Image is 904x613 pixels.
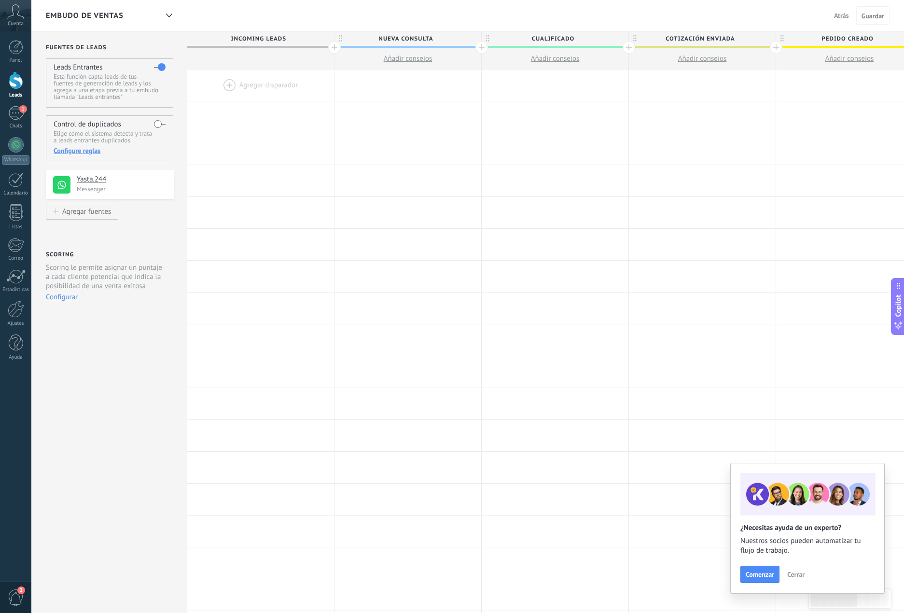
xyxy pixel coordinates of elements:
[2,57,30,64] div: Panel
[384,54,432,63] span: Añadir consejos
[161,6,177,25] div: Embudo de ventas
[629,48,776,69] button: Añadir consejos
[893,295,903,317] span: Copilot
[54,63,102,72] h4: Leads Entrantes
[17,586,25,594] span: 2
[46,11,124,20] span: Embudo de ventas
[77,175,167,184] h4: Yasta.244
[830,8,853,23] button: Atrás
[77,185,168,193] p: Messenger
[46,293,78,302] button: Configurar
[2,123,30,129] div: Chats
[46,251,74,258] h2: Scoring
[2,320,30,327] div: Ajustes
[629,31,776,46] div: Cotización enviada
[856,6,890,25] button: Guardar
[740,536,875,556] span: Nuestros socios pueden automatizar tu flujo de trabajo.
[2,354,30,361] div: Ayuda
[2,255,30,262] div: Correo
[482,31,624,46] span: Cualificado
[187,31,334,46] div: Incoming leads
[54,120,121,129] h4: Control de duplicados
[531,54,580,63] span: Añadir consejos
[2,190,30,196] div: Calendario
[740,566,779,583] button: Comenzar
[482,31,628,46] div: Cualificado
[678,54,727,63] span: Añadir consejos
[54,146,165,155] div: Configure reglas
[334,48,481,69] button: Añadir consejos
[746,571,774,578] span: Comenzar
[2,92,30,98] div: Leads
[825,54,874,63] span: Añadir consejos
[54,130,165,144] p: Elige cómo el sistema detecta y trata a leads entrantes duplicados
[46,44,174,51] h2: Fuentes de leads
[834,11,849,20] span: Atrás
[46,263,166,291] p: Scoring le permite asignar un puntaje a cada cliente potencial que indica la posibilidad de una v...
[334,31,481,46] div: Nueva consulta
[629,31,771,46] span: Cotización enviada
[2,224,30,230] div: Listas
[862,13,884,19] span: Guardar
[54,73,165,100] p: Esta función capta leads de tus fuentes de generación de leads y los agrega a una etapa previa a ...
[2,287,30,293] div: Estadísticas
[19,105,27,113] span: 1
[783,567,809,582] button: Cerrar
[482,48,628,69] button: Añadir consejos
[2,155,29,165] div: WhatsApp
[8,21,24,27] span: Cuenta
[62,207,111,215] div: Agregar fuentes
[187,31,329,46] span: Incoming leads
[46,203,118,220] button: Agregar fuentes
[334,31,476,46] span: Nueva consulta
[787,571,805,578] span: Cerrar
[740,523,875,532] h2: ¿Necesitas ayuda de un experto?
